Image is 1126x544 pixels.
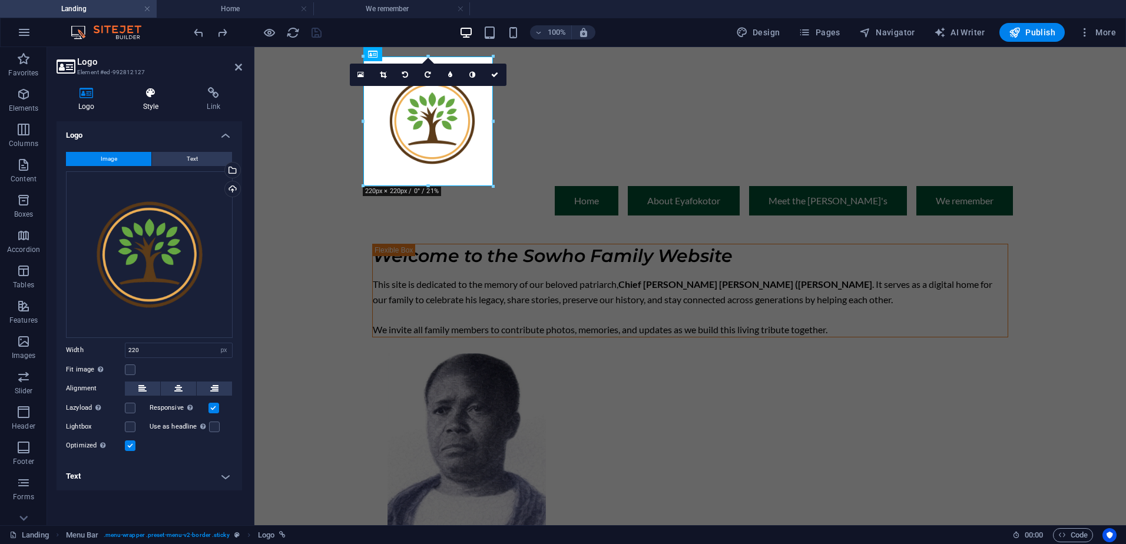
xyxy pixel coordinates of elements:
[1033,530,1035,539] span: :
[929,23,990,42] button: AI Writer
[13,280,34,290] p: Tables
[439,64,462,86] a: Blur
[157,2,313,15] h4: Home
[350,64,372,86] a: Select files from the file manager, stock photos, or upload file(s)
[68,25,156,39] img: Editor Logo
[286,26,300,39] i: Reload page
[101,152,117,166] span: Image
[731,23,785,42] button: Design
[104,528,230,542] span: . menu-wrapper .preset-menu-v2-border .sticky
[14,210,34,219] p: Boxes
[279,532,286,538] i: This element is linked
[578,27,589,38] i: On resize automatically adjust zoom level to fit chosen device.
[12,422,35,431] p: Header
[484,64,506,86] a: Confirm ( Ctrl ⏎ )
[11,174,37,184] p: Content
[66,420,125,434] label: Lightbox
[462,64,484,86] a: Greyscale
[66,401,125,415] label: Lazyload
[66,347,125,353] label: Width
[66,382,125,396] label: Alignment
[934,26,985,38] span: AI Writer
[66,528,286,542] nav: breadcrumb
[150,420,209,434] label: Use as headline
[999,23,1065,42] button: Publish
[548,25,567,39] h6: 100%
[736,26,780,38] span: Design
[77,57,242,67] h2: Logo
[9,139,38,148] p: Columns
[1074,23,1121,42] button: More
[216,26,229,39] i: Redo: Change animation (Ctrl+Y, ⌘+Y)
[57,462,242,490] h4: Text
[191,25,206,39] button: undo
[187,152,198,166] span: Text
[1009,26,1055,38] span: Publish
[150,401,208,415] label: Responsive
[313,2,470,15] h4: We remember
[192,26,206,39] i: Undo: Change animation (Ctrl+Z)
[9,316,38,325] p: Features
[12,351,36,360] p: Images
[66,528,99,542] span: Click to select. Double-click to edit
[185,87,242,112] h4: Link
[395,64,417,86] a: Rotate left 90°
[152,152,232,166] button: Text
[7,245,40,254] p: Accordion
[66,152,151,166] button: Image
[1079,26,1116,38] span: More
[530,25,572,39] button: 100%
[1025,528,1043,542] span: 00 00
[372,64,395,86] a: Crop mode
[855,23,920,42] button: Navigator
[1012,528,1044,542] h6: Session time
[57,87,121,112] h4: Logo
[1053,528,1093,542] button: Code
[9,528,49,542] a: Landing
[121,87,186,112] h4: Style
[258,528,274,542] span: Click to select. Double-click to edit
[8,68,38,78] p: Favorites
[215,25,229,39] button: redo
[13,492,34,502] p: Forms
[66,171,233,338] div: Copilot_20250927_090645-w4bTmoAOdH9E2QhBa_5fHw.png
[794,23,845,42] button: Pages
[77,67,218,78] h3: Element #ed-992812127
[9,104,39,113] p: Elements
[66,363,125,377] label: Fit image
[286,25,300,39] button: reload
[15,386,33,396] p: Slider
[799,26,840,38] span: Pages
[1102,528,1117,542] button: Usercentrics
[57,121,242,142] h4: Logo
[13,457,34,466] p: Footer
[417,64,439,86] a: Rotate right 90°
[859,26,915,38] span: Navigator
[66,439,125,453] label: Optimized
[234,532,240,538] i: This element is a customizable preset
[1058,528,1088,542] span: Code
